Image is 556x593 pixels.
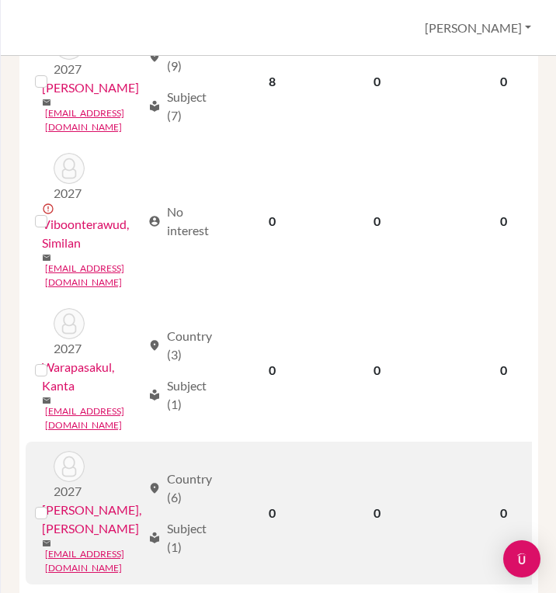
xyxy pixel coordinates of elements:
[323,442,430,584] td: 0
[42,358,141,395] a: Warapasakul, Kanta
[45,547,141,575] a: [EMAIL_ADDRESS][DOMAIN_NAME]
[148,100,161,113] span: local_library
[45,262,141,290] a: [EMAIL_ADDRESS][DOMAIN_NAME]
[42,78,139,97] a: [PERSON_NAME]
[221,19,323,144] td: 8
[148,327,212,364] div: Country (3)
[503,540,540,577] div: Open Intercom Messenger
[45,404,141,432] a: [EMAIL_ADDRESS][DOMAIN_NAME]
[148,88,212,125] div: Subject (7)
[323,144,430,299] td: 0
[54,60,85,78] p: 2027
[323,19,430,144] td: 0
[54,184,85,203] p: 2027
[148,376,212,414] div: Subject (1)
[42,215,141,252] a: Viboonterawud, Similan
[148,50,161,63] span: location_on
[54,451,85,482] img: Yangpichit, Chayada Poebaikul
[148,519,212,557] div: Subject (1)
[148,339,161,352] span: location_on
[418,13,538,43] button: [PERSON_NAME]
[45,106,141,134] a: [EMAIL_ADDRESS][DOMAIN_NAME]
[54,339,85,358] p: 2027
[148,470,212,507] div: Country (6)
[221,442,323,584] td: 0
[42,396,51,405] span: mail
[148,532,161,544] span: local_library
[148,215,161,227] span: account_circle
[42,98,51,107] span: mail
[323,299,430,442] td: 0
[42,253,51,262] span: mail
[221,144,323,299] td: 0
[148,38,212,75] div: Country (9)
[221,299,323,442] td: 0
[148,482,161,494] span: location_on
[42,539,51,548] span: mail
[148,203,212,240] div: No interest
[42,203,57,215] span: error_outline
[148,389,161,401] span: local_library
[42,501,141,538] a: [PERSON_NAME], [PERSON_NAME]
[54,308,85,339] img: Warapasakul, Kanta
[54,153,85,184] img: Viboonterawud, Similan
[54,482,85,501] p: 2027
